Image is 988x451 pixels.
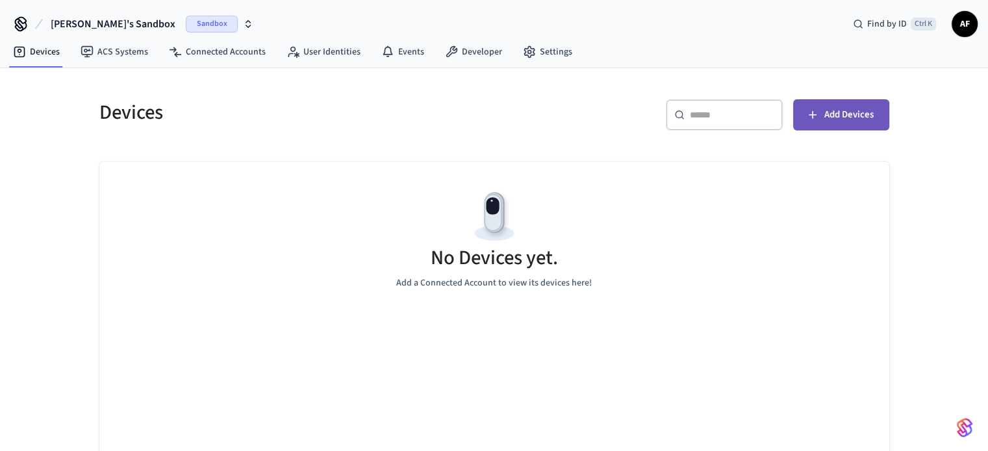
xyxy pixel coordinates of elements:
img: Devices Empty State [465,188,524,246]
a: ACS Systems [70,40,158,64]
a: Devices [3,40,70,64]
a: Settings [513,40,583,64]
span: AF [953,12,976,36]
h5: Devices [99,99,487,126]
div: Find by IDCtrl K [842,12,946,36]
h5: No Devices yet. [431,245,558,271]
a: User Identities [276,40,371,64]
span: Sandbox [186,16,238,32]
span: Add Devices [824,106,874,123]
button: Add Devices [793,99,889,130]
a: Connected Accounts [158,40,276,64]
a: Developer [435,40,513,64]
p: Add a Connected Account to view its devices here! [396,276,592,290]
img: SeamLogoGradient.69752ec5.svg [957,417,972,438]
button: AF [952,11,978,37]
span: [PERSON_NAME]'s Sandbox [51,16,175,32]
a: Events [371,40,435,64]
span: Find by ID [867,18,907,30]
span: Ctrl K [911,18,936,30]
